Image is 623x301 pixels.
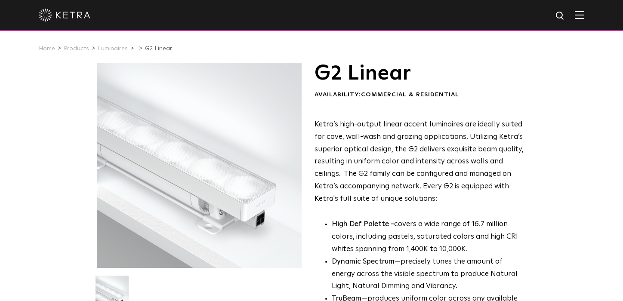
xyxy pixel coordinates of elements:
p: covers a wide range of 16.7 million colors, including pastels, saturated colors and high CRI whit... [332,218,524,256]
h1: G2 Linear [315,63,524,84]
a: G2 Linear [145,46,172,52]
a: Home [39,46,55,52]
strong: Dynamic Spectrum [332,258,395,265]
li: —precisely tunes the amount of energy across the visible spectrum to produce Natural Light, Natur... [332,256,524,293]
p: Ketra’s high-output linear accent luminaires are ideally suited for cove, wall-wash and grazing a... [315,119,524,206]
a: Luminaires [98,46,128,52]
img: Hamburger%20Nav.svg [575,11,584,19]
strong: High Def Palette - [332,221,394,228]
a: Products [64,46,89,52]
span: Commercial & Residential [361,92,459,98]
img: ketra-logo-2019-white [39,9,90,21]
div: Availability: [315,91,524,99]
img: search icon [555,11,566,21]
